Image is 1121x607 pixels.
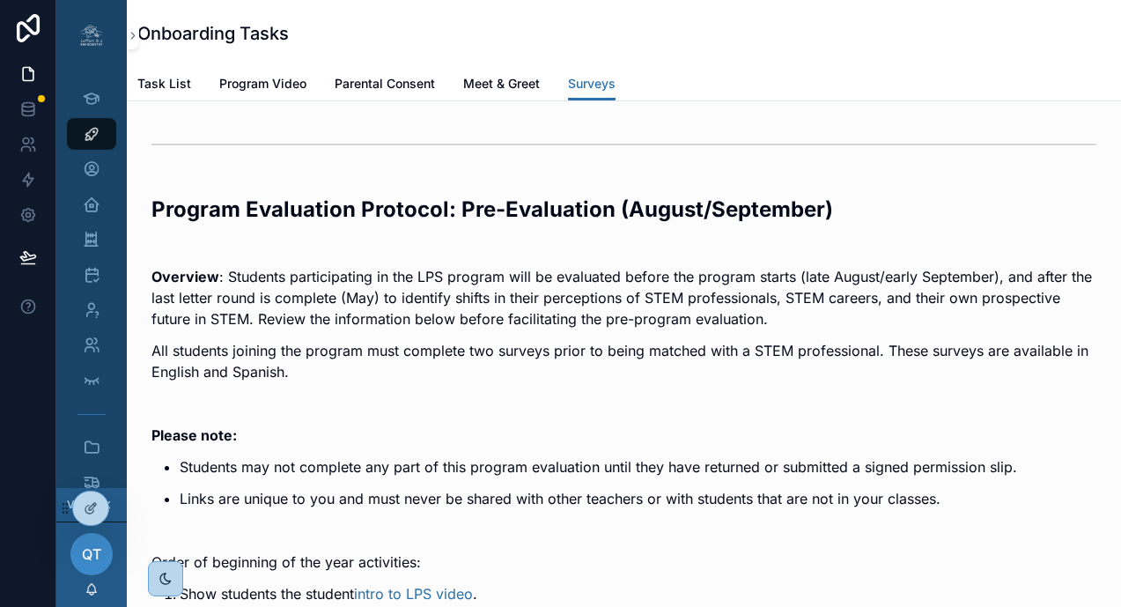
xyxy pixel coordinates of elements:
span: Surveys [568,75,616,93]
a: Program Video [219,68,306,103]
a: intro to LPS video [354,585,473,603]
h1: Onboarding Tasks [137,21,289,46]
a: Meet & Greet [463,68,540,103]
div: scrollable content [56,70,127,488]
span: Meet & Greet [463,75,540,93]
span: Task List [137,75,191,93]
p: Links are unique to you and must never be shared with other teachers or with students that are no... [180,488,1096,509]
a: Task List [137,68,191,103]
img: App logo [77,21,106,49]
span: Program Video [219,75,306,93]
span: QT [82,544,101,565]
a: Parental Consent [335,68,435,103]
p: Students may not complete any part of this program evaluation until they have returned or submitt... [180,456,1096,477]
p: Order of beginning of the year activities: [151,551,1096,573]
span: Parental Consent [335,75,435,93]
h2: Program Evaluation Protocol: Pre-Evaluation (August/September) [151,195,1096,224]
a: Surveys [568,68,616,101]
strong: Overview [151,268,219,285]
p: All students joining the program must complete two surveys prior to being matched with a STEM pro... [151,340,1096,382]
strong: Please note: [151,426,237,444]
p: : Students participating in the LPS program will be evaluated before the program starts (late Aug... [151,266,1096,329]
li: Show students the student . [180,583,1096,604]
